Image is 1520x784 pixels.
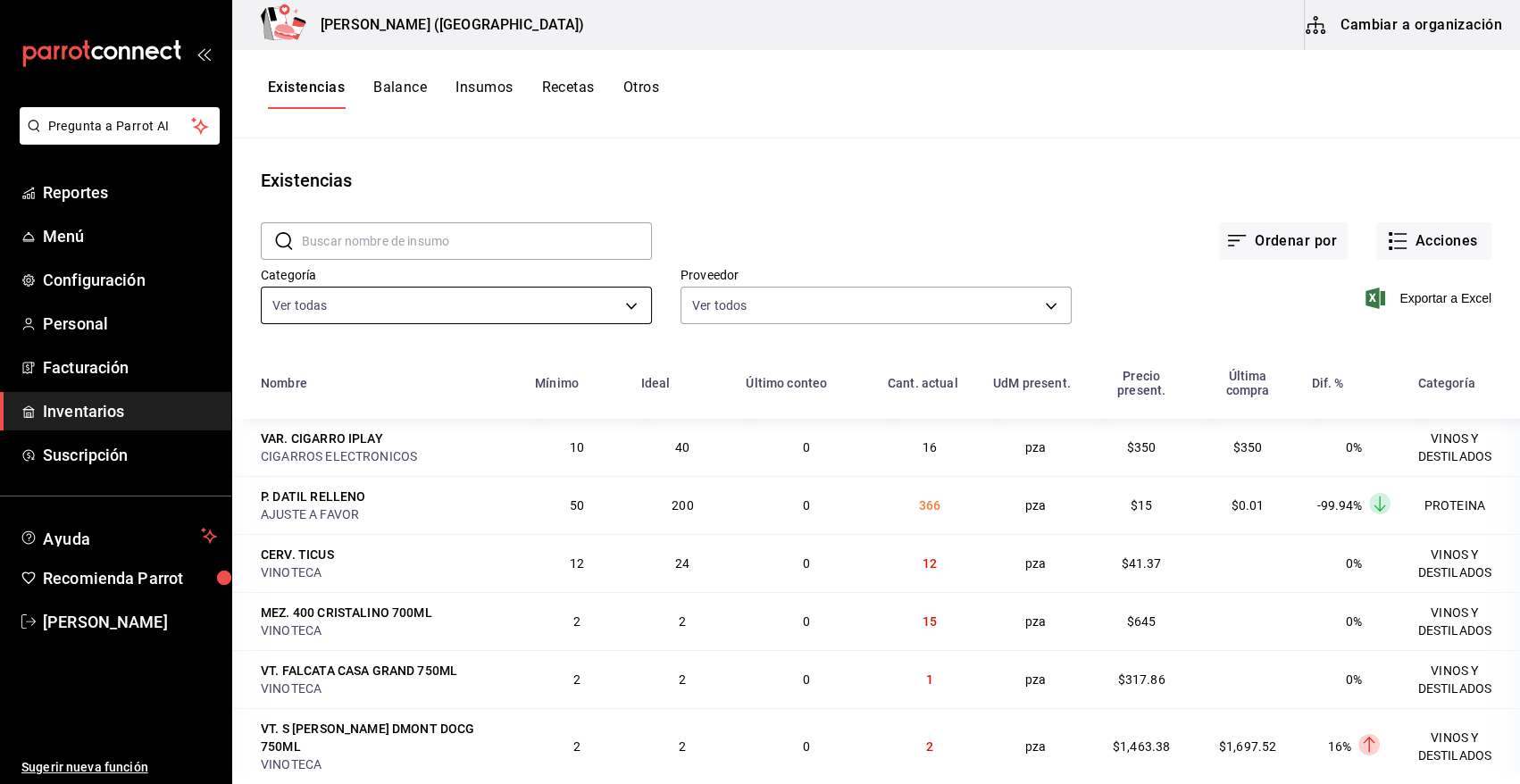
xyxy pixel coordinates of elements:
[672,498,693,513] span: 200
[261,447,514,465] div: CIGARROS ELECTRONICOS
[306,14,584,36] h3: [PERSON_NAME] ([GEOGRAPHIC_DATA])
[1376,222,1491,260] button: Acciones
[623,79,659,109] button: Otros
[675,556,689,571] span: 24
[43,399,217,423] span: Inventarios
[926,672,933,687] span: 1
[982,592,1089,650] td: pza
[268,79,659,109] div: navigation tabs
[1407,534,1520,592] td: VINOS Y DESTILADOS
[923,614,937,629] span: 15
[570,556,584,571] span: 12
[888,376,958,390] div: Cant. actual
[261,755,514,773] div: VINOTECA
[803,672,810,687] span: 0
[1233,440,1263,455] span: $350
[1407,708,1520,784] td: VINOS Y DESTILADOS
[261,680,514,697] div: VINOTECA
[1346,440,1362,455] span: 0%
[923,440,937,455] span: 16
[43,268,217,292] span: Configuración
[20,107,220,145] button: Pregunta a Parrot AI
[261,376,307,390] div: Nombre
[13,129,220,148] a: Pregunta a Parrot AI
[43,224,217,248] span: Menú
[1099,369,1184,397] div: Precio present.
[1407,419,1520,476] td: VINOS Y DESTILADOS
[261,720,514,755] div: VT. S [PERSON_NAME] DMONT DOCG 750ML
[1311,376,1343,390] div: Dif. %
[1127,440,1157,455] span: $350
[803,556,810,571] span: 0
[261,563,514,581] div: VINOTECA
[803,739,810,754] span: 0
[1131,498,1152,513] span: $15
[982,534,1089,592] td: pza
[982,419,1089,476] td: pza
[261,621,514,639] div: VINOTECA
[1407,592,1520,650] td: VINOS Y DESTILADOS
[570,498,584,513] span: 50
[455,79,513,109] button: Insumos
[570,440,584,455] span: 10
[43,312,217,336] span: Personal
[675,440,689,455] span: 40
[261,430,383,447] div: VAR. CIGARRO IPLAY
[919,498,940,513] span: 366
[1316,498,1362,513] span: -99.94%
[993,376,1071,390] div: UdM present.
[1118,672,1165,687] span: $317.86
[1417,376,1474,390] div: Categoría
[43,355,217,379] span: Facturación
[803,440,810,455] span: 0
[261,505,514,523] div: AJUSTE A FAVOR
[1219,222,1348,260] button: Ordenar por
[261,167,352,194] div: Existencias
[573,672,580,687] span: 2
[803,498,810,513] span: 0
[261,488,365,505] div: P. DATIL RELLENO
[261,662,457,680] div: VT. FALCATA CASA GRAND 750ML
[681,269,1072,281] label: Proveedor
[1206,369,1290,397] div: Última compra
[679,739,686,754] span: 2
[679,614,686,629] span: 2
[1219,739,1276,754] span: $1,697.52
[1407,650,1520,708] td: VINOS Y DESTILADOS
[1346,614,1362,629] span: 0%
[261,604,432,621] div: MEZ. 400 CRISTALINO 700ML
[923,556,937,571] span: 12
[373,79,427,109] button: Balance
[640,376,670,390] div: Ideal
[1127,614,1157,629] span: $645
[746,376,827,390] div: Último conteo
[679,672,686,687] span: 2
[21,758,217,777] span: Sugerir nueva función
[48,117,192,136] span: Pregunta a Parrot AI
[1346,556,1362,571] span: 0%
[302,223,652,259] input: Buscar nombre de insumo
[541,79,594,109] button: Recetas
[261,546,334,563] div: CERV. TICUS
[926,739,933,754] span: 2
[982,650,1089,708] td: pza
[982,476,1089,534] td: pza
[43,525,194,546] span: Ayuda
[268,79,345,109] button: Existencias
[1122,556,1162,571] span: $41.37
[535,376,579,390] div: Mínimo
[272,296,327,314] span: Ver todas
[43,180,217,204] span: Reportes
[1369,288,1491,309] button: Exportar a Excel
[43,566,217,590] span: Recomienda Parrot
[692,296,747,314] span: Ver todos
[1407,476,1520,534] td: PROTEINA
[573,739,580,754] span: 2
[803,614,810,629] span: 0
[196,46,211,61] button: open_drawer_menu
[43,443,217,467] span: Suscripción
[1113,739,1170,754] span: $1,463.38
[43,610,217,634] span: [PERSON_NAME]
[1328,739,1351,754] span: 16%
